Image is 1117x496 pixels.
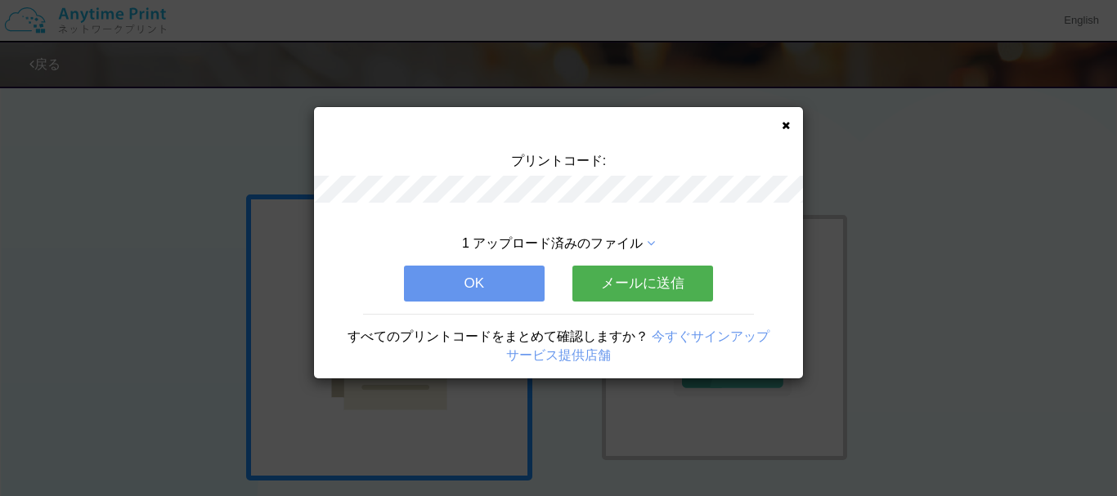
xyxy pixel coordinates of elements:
[511,154,606,168] span: プリントコード:
[506,348,611,362] a: サービス提供店舗
[404,266,545,302] button: OK
[572,266,713,302] button: メールに送信
[348,329,648,343] span: すべてのプリントコードをまとめて確認しますか？
[462,236,643,250] span: 1 アップロード済みのファイル
[652,329,769,343] a: 今すぐサインアップ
